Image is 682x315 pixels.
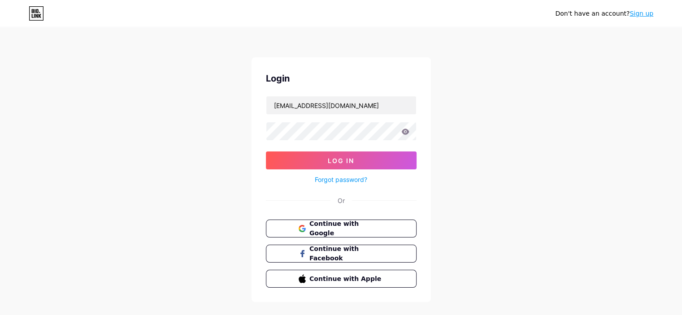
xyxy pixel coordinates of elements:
span: Continue with Google [309,219,383,238]
button: Continue with Facebook [266,245,417,263]
div: Or [338,196,345,205]
span: Log In [328,157,354,164]
span: Continue with Apple [309,274,383,284]
span: Continue with Facebook [309,244,383,263]
button: Continue with Google [266,220,417,237]
input: Username [266,96,416,114]
a: Sign up [630,10,653,17]
div: Don't have an account? [555,9,653,18]
button: Log In [266,151,417,169]
button: Continue with Apple [266,270,417,288]
a: Forgot password? [315,175,367,184]
div: Login [266,72,417,85]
